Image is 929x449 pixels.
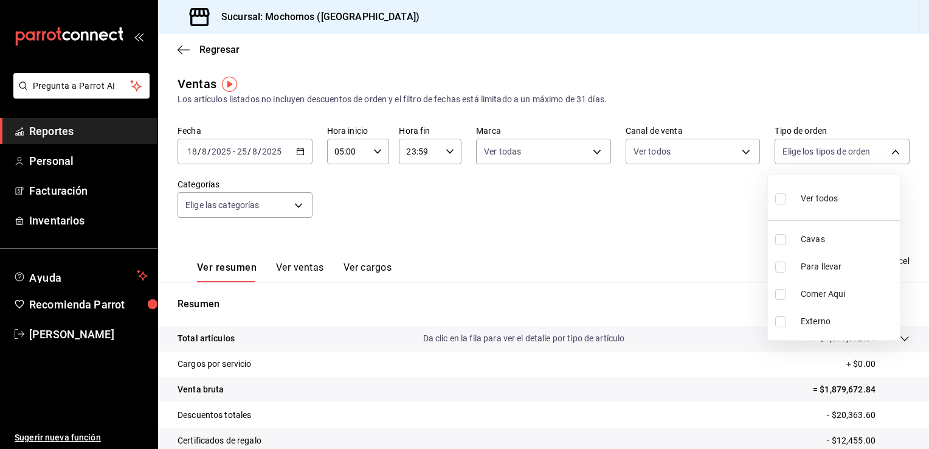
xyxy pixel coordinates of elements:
[801,260,895,273] span: Para llevar
[801,288,895,301] span: Comer Aqui
[801,315,895,328] span: Externo
[222,77,237,92] img: Tooltip marker
[801,192,838,205] span: Ver todos
[801,233,895,246] span: Cavas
